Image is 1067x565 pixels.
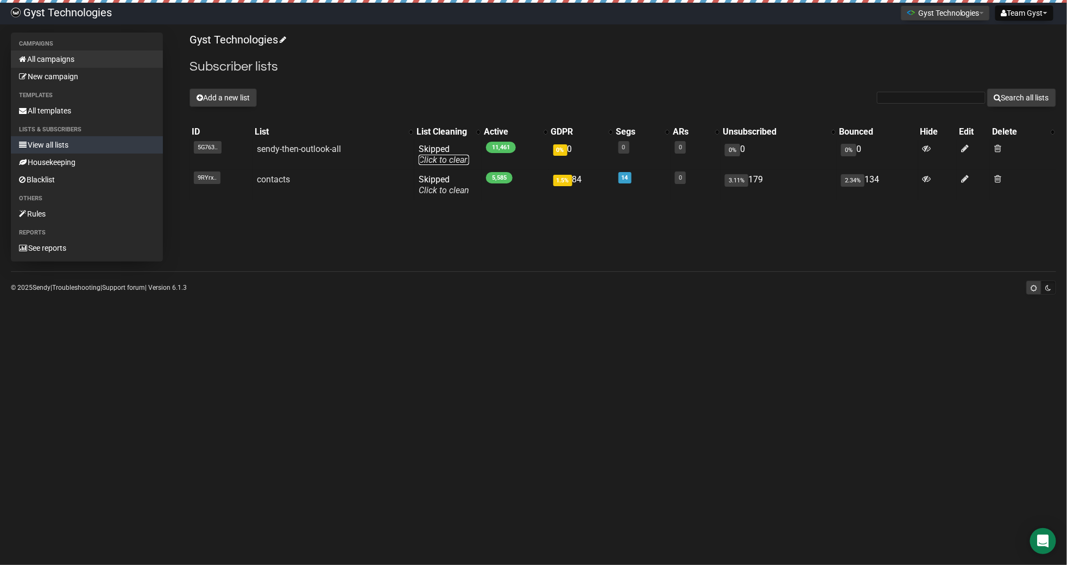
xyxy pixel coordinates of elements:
th: GDPR: No sort applied, activate to apply an ascending sort [549,124,614,139]
span: 5G763.. [194,141,222,154]
span: 2.34% [841,174,864,187]
a: Support forum [102,284,145,291]
span: 5,585 [486,172,513,183]
a: 0 [622,144,626,151]
span: 11,461 [486,142,516,153]
th: ID: No sort applied, sorting is disabled [190,124,253,139]
span: 0% [725,144,740,156]
span: 3.11% [725,174,748,187]
a: Blacklist [11,171,163,188]
a: All templates [11,102,163,119]
span: 1.5% [553,175,572,186]
button: Team Gyst [995,5,1053,21]
th: List: No sort applied, activate to apply an ascending sort [253,124,415,139]
h2: Subscriber lists [190,57,1056,77]
th: List Cleaning: No sort applied, activate to apply an ascending sort [414,124,482,139]
a: 14 [622,174,628,181]
td: 0 [549,139,614,170]
div: List Cleaning [416,126,471,137]
a: New campaign [11,68,163,85]
div: GDPR [551,126,603,137]
div: Open Intercom Messenger [1030,528,1056,554]
p: © 2025 | | | Version 6.1.3 [11,282,187,294]
div: List [255,126,404,137]
button: Gyst Technologies [901,5,990,21]
td: 84 [549,170,614,200]
span: 0% [553,144,567,156]
a: Sendy [33,284,50,291]
a: sendy-then-outlook-all [257,144,342,154]
th: Edit: No sort applied, sorting is disabled [957,124,990,139]
span: Skipped [419,174,469,195]
th: Active: No sort applied, activate to apply an ascending sort [482,124,549,139]
div: Segs [616,126,660,137]
li: Templates [11,89,163,102]
a: Gyst Technologies [190,33,285,46]
img: 1.png [907,8,916,17]
div: ID [192,126,251,137]
li: Lists & subscribers [11,123,163,136]
button: Search all lists [987,88,1056,107]
a: Troubleshooting [52,284,100,291]
li: Campaigns [11,37,163,50]
a: 0 [679,144,682,151]
div: ARs [673,126,710,137]
a: contacts [257,174,291,185]
li: Others [11,192,163,205]
a: Rules [11,205,163,223]
th: Hide: No sort applied, sorting is disabled [918,124,957,139]
img: 4bbcbfc452d929a90651847d6746e700 [11,8,21,17]
div: Delete [992,126,1045,137]
span: 0% [841,144,856,156]
div: Edit [959,126,988,137]
div: Active [484,126,538,137]
span: Skipped [419,144,469,165]
a: Click to clean [419,185,469,195]
td: 0 [721,139,837,170]
td: 179 [721,170,837,200]
a: All campaigns [11,50,163,68]
a: View all lists [11,136,163,154]
a: Housekeeping [11,154,163,171]
th: Unsubscribed: No sort applied, activate to apply an ascending sort [721,124,837,139]
a: 0 [679,174,682,181]
th: Segs: No sort applied, activate to apply an ascending sort [614,124,671,139]
li: Reports [11,226,163,239]
div: Bounced [839,126,916,137]
a: See reports [11,239,163,257]
a: Click to clean [419,155,469,165]
th: Bounced: No sort applied, sorting is disabled [837,124,918,139]
div: Unsubscribed [723,126,826,137]
div: Hide [920,126,955,137]
th: Delete: No sort applied, activate to apply an ascending sort [990,124,1056,139]
button: Add a new list [190,88,257,107]
span: 9RYrx.. [194,172,220,184]
td: 0 [837,139,918,170]
th: ARs: No sort applied, activate to apply an ascending sort [671,124,721,139]
td: 134 [837,170,918,200]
